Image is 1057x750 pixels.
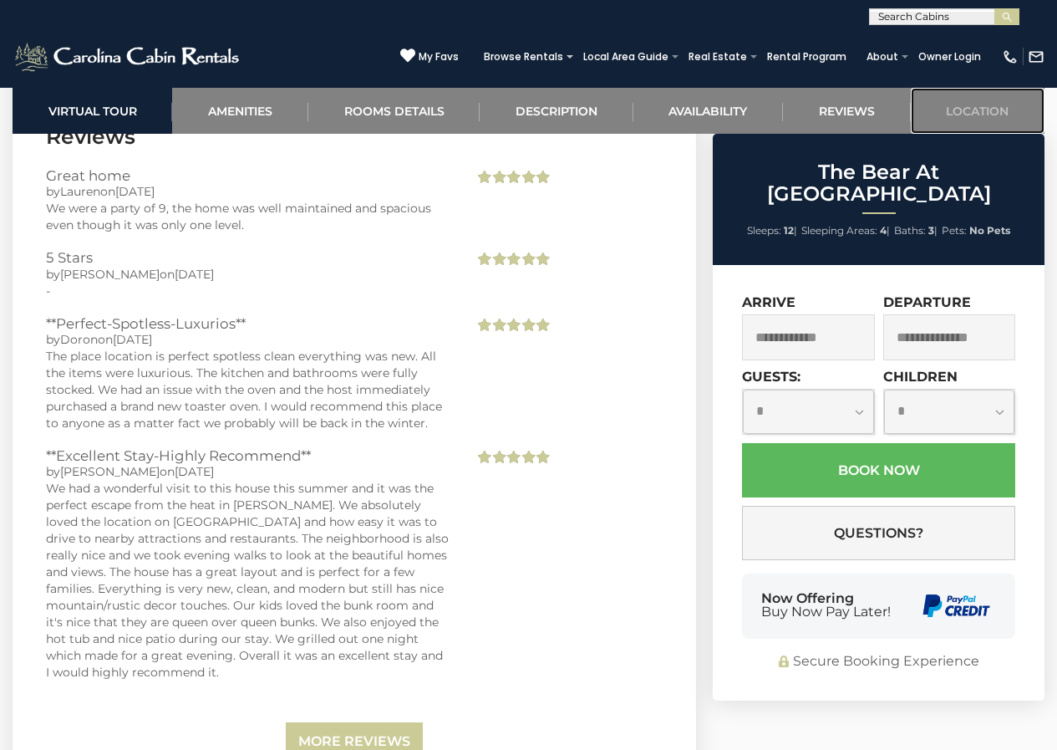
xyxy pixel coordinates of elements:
span: My Favs [419,49,459,64]
li: | [801,220,890,242]
span: [PERSON_NAME] [60,464,160,479]
a: Browse Rentals [475,45,572,69]
span: [DATE] [175,464,214,479]
a: Rooms Details [308,88,480,134]
span: [PERSON_NAME] [60,267,160,282]
h2: The Bear At [GEOGRAPHIC_DATA] [717,161,1040,206]
button: Book Now [742,443,1015,497]
li: | [894,220,938,242]
span: [DATE] [115,184,155,199]
a: Virtual Tour [13,88,172,134]
strong: No Pets [969,224,1010,237]
div: Secure Booking Experience [742,652,1015,671]
div: by on [46,331,449,348]
a: Location [911,88,1044,134]
div: by on [46,463,449,480]
span: Sleeping Areas: [801,224,877,237]
a: Rental Program [759,45,855,69]
a: Amenities [172,88,307,134]
img: mail-regular-white.png [1028,48,1044,65]
a: About [858,45,907,69]
a: Availability [633,88,783,134]
div: The place location is perfect spotless clean everything was new. All the items were luxurious. Th... [46,348,449,431]
div: Now Offering [761,592,891,619]
span: Buy Now Pay Later! [761,605,891,619]
a: Owner Login [910,45,989,69]
strong: 12 [784,224,794,237]
strong: 4 [880,224,887,237]
div: We were a party of 9, the home was well maintained and spacious even though it was only one level. [46,200,449,233]
span: [DATE] [113,332,152,347]
span: Sleeps: [747,224,781,237]
span: Doron [60,332,98,347]
h3: 5 Stars [46,250,449,265]
label: Arrive [742,294,795,310]
a: Real Estate [680,45,755,69]
div: - [46,283,449,299]
div: by on [46,266,449,283]
button: Questions? [742,506,1015,560]
div: by on [46,183,449,200]
a: Description [480,88,633,134]
label: Departure [883,294,971,310]
li: | [747,220,797,242]
label: Children [883,369,958,385]
strong: 3 [928,224,934,237]
h3: Reviews [46,122,663,151]
span: Lauren [60,184,100,199]
span: Baths: [894,224,926,237]
h3: Great home [46,168,449,183]
img: White-1-2.png [13,40,244,74]
span: Pets: [942,224,967,237]
a: My Favs [400,48,459,65]
label: Guests: [742,369,800,385]
span: [DATE] [175,267,214,282]
a: Local Area Guide [575,45,677,69]
h3: **Excellent Stay-Highly Recommend** [46,448,449,463]
img: phone-regular-white.png [1002,48,1019,65]
div: We had a wonderful visit to this house this summer and it was the perfect escape from the heat in... [46,480,449,681]
a: Reviews [783,88,910,134]
h3: **Perfect-Spotless-Luxurios** [46,316,449,331]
